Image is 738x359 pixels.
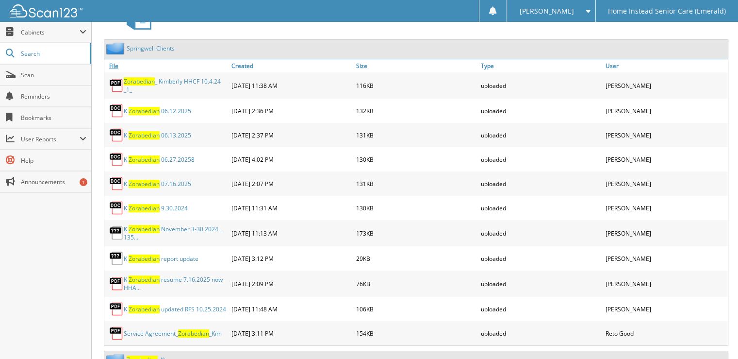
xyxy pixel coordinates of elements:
[354,324,478,343] div: 154KB
[10,4,82,17] img: scan123-logo-white.svg
[603,249,728,268] div: [PERSON_NAME]
[603,174,728,193] div: [PERSON_NAME]
[229,299,354,319] div: [DATE] 11:48 AM
[129,155,160,164] span: Z o r a b e d i a n
[229,174,354,193] div: [DATE] 2:07 PM
[478,101,603,120] div: uploaded
[124,77,227,94] a: Zorabedian_ Kimberly HHCF 10.4.24 _1_
[129,131,160,139] span: Z o r a b e d i a n
[21,156,86,165] span: Help
[603,75,728,96] div: [PERSON_NAME]
[229,150,354,169] div: [DATE] 4:02 PM
[354,273,478,294] div: 76KB
[229,324,354,343] div: [DATE] 3:11 PM
[478,59,603,72] a: Type
[603,198,728,218] div: [PERSON_NAME]
[21,135,80,143] span: User Reports
[109,276,124,291] img: PDF.png
[21,178,86,186] span: Announcements
[124,204,188,212] a: K Zorabedian 9.30.2024
[603,59,728,72] a: User
[354,75,478,96] div: 116KB
[129,275,160,284] span: Z o r a b e d i a n
[109,103,124,118] img: DOC.png
[129,180,160,188] span: Z o r a b e d i a n
[229,198,354,218] div: [DATE] 11:31 AM
[80,178,87,186] div: 1
[104,59,229,72] a: File
[603,101,728,120] div: [PERSON_NAME]
[109,128,124,142] img: DOC.png
[603,125,728,145] div: [PERSON_NAME]
[478,75,603,96] div: uploaded
[354,299,478,319] div: 106KB
[478,273,603,294] div: uploaded
[603,324,728,343] div: Reto Good
[354,222,478,244] div: 173KB
[229,59,354,72] a: Created
[229,101,354,120] div: [DATE] 2:36 PM
[354,101,478,120] div: 132KB
[478,299,603,319] div: uploaded
[106,42,127,54] img: folder2.png
[129,107,160,115] span: Z o r a b e d i a n
[478,324,603,343] div: uploaded
[178,329,209,338] span: Z o r a b e d i a n
[21,71,86,79] span: Scan
[354,59,478,72] a: Size
[354,150,478,169] div: 130KB
[229,249,354,268] div: [DATE] 3:12 PM
[354,174,478,193] div: 131KB
[124,180,191,188] a: K Zorabedian 07.16.2025
[229,222,354,244] div: [DATE] 11:13 AM
[21,28,80,36] span: Cabinets
[109,226,124,240] img: generic.png
[124,225,227,241] a: K Zorabedian November 3-30 2024 _ 135...
[478,150,603,169] div: uploaded
[229,75,354,96] div: [DATE] 11:38 AM
[109,152,124,167] img: DOC.png
[124,107,191,115] a: K Zorabedian 06.12.2025
[109,176,124,191] img: DOC.png
[519,8,574,14] span: [PERSON_NAME]
[603,273,728,294] div: [PERSON_NAME]
[478,174,603,193] div: uploaded
[603,150,728,169] div: [PERSON_NAME]
[603,299,728,319] div: [PERSON_NAME]
[478,125,603,145] div: uploaded
[109,78,124,93] img: PDF.png
[124,275,227,292] a: K Zorabedian resume 7.16.2025 now HHA...
[109,326,124,341] img: PDF.png
[129,255,160,263] span: Z o r a b e d i a n
[229,273,354,294] div: [DATE] 2:09 PM
[478,198,603,218] div: uploaded
[124,329,222,338] a: Service Agreement_Zorabedian_Kim
[129,225,160,233] span: Z o r a b e d i a n
[109,302,124,316] img: PDF.png
[124,155,195,164] a: K Zorabedian 06.27.20258
[127,44,175,52] a: Springwell Clients
[129,305,160,313] span: Z o r a b e d i a n
[109,251,124,266] img: generic.png
[478,249,603,268] div: uploaded
[21,114,86,122] span: Bookmarks
[21,50,85,58] span: Search
[109,201,124,215] img: DOC.png
[354,125,478,145] div: 131KB
[229,125,354,145] div: [DATE] 2:37 PM
[124,255,198,263] a: K Zorabedian report update
[129,204,160,212] span: Z o r a b e d i a n
[354,198,478,218] div: 130KB
[21,92,86,101] span: Reminders
[124,131,191,139] a: K Zorabedian 06.13.2025
[354,249,478,268] div: 29KB
[124,77,155,85] span: Z o r a b e d i a n
[478,222,603,244] div: uploaded
[603,222,728,244] div: [PERSON_NAME]
[124,305,226,313] a: K Zorabedian updated RFS 10.25.2024
[608,8,726,14] span: Home Instead Senior Care (Emerald)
